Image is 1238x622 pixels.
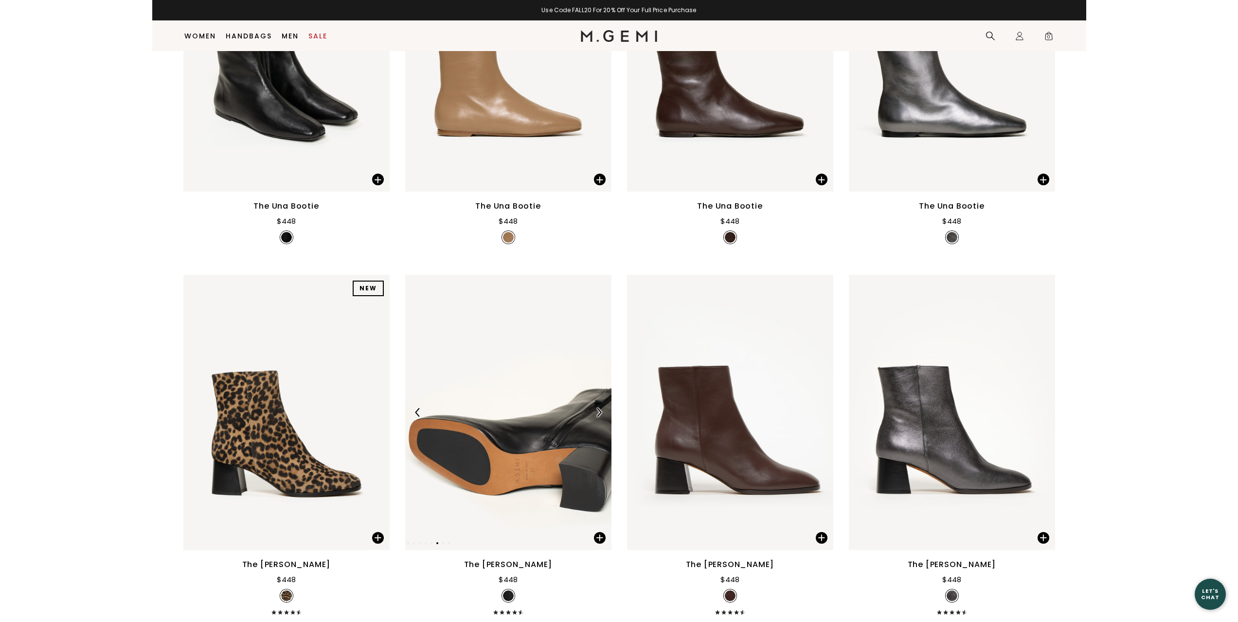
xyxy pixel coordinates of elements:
img: Previous Arrow [413,408,422,417]
a: The [PERSON_NAME]$448 [627,275,833,614]
img: v_7402721116219_SWATCH_50x.jpg [725,232,736,243]
div: The [PERSON_NAME] [242,559,331,570]
img: The Cristina [183,275,390,550]
div: $448 [942,574,961,586]
div: NEW [353,281,384,296]
img: v_7245159596091_SWATCH_50x.jpg [947,590,957,601]
img: v_12075_SWATCH_50x.jpg [503,590,514,601]
div: $448 [277,215,296,227]
img: v_7402721181755_SWATCH_50x.jpg [947,232,957,243]
img: The Cristina [405,275,611,550]
img: Next Arrow [594,408,603,417]
a: The [PERSON_NAME]$448 [849,275,1055,614]
div: $448 [499,215,518,227]
div: The [PERSON_NAME] [908,559,996,570]
span: 0 [1044,33,1054,43]
img: v_7389649731643_SWATCH_50x.jpg [281,590,292,601]
div: The Una Bootie [697,200,762,212]
div: $448 [942,215,961,227]
img: The Cristina [627,275,833,550]
a: The [PERSON_NAME]$448 [183,275,390,614]
img: v_7245159137339_SWATCH_50x.jpg [725,590,736,601]
div: $448 [277,574,296,586]
a: Women [184,32,216,40]
img: M.Gemi [581,30,657,42]
div: The Una Bootie [919,200,984,212]
img: v_7402721148987_SWATCH_50x.jpg [503,232,514,243]
div: The [PERSON_NAME] [464,559,553,570]
div: $448 [499,574,518,586]
div: Let's Chat [1195,588,1226,600]
div: 1 / 2 [152,6,1086,14]
a: Men [282,32,299,40]
a: Previous ArrowNext ArrowThe [PERSON_NAME]$448 [405,275,611,614]
div: $448 [720,215,739,227]
div: The [PERSON_NAME] [686,559,774,570]
div: The Una Bootie [475,200,540,212]
div: The Una Bootie [253,200,319,212]
a: Handbags [226,32,272,40]
img: v_7402721083451_SWATCH_50x.jpg [281,232,292,243]
img: The Cristina [849,275,1055,550]
a: Sale [308,32,327,40]
div: $448 [720,574,739,586]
